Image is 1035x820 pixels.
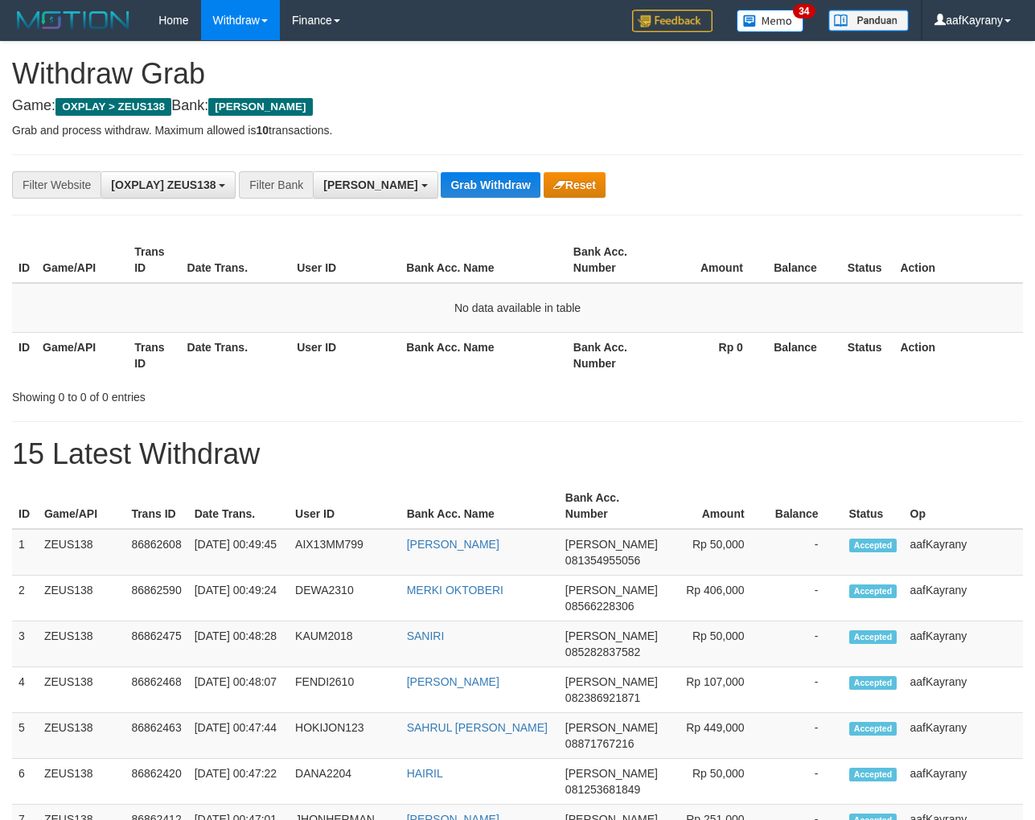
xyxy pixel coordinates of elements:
[567,237,659,283] th: Bank Acc. Number
[904,759,1024,805] td: aafKayrany
[289,759,400,805] td: DANA2204
[567,332,659,378] th: Bank Acc. Number
[664,667,769,713] td: Rp 107,000
[38,576,125,621] td: ZEUS138
[12,8,134,32] img: MOTION_logo.png
[565,600,635,613] span: Copy 08566228306 to clipboard
[38,759,125,805] td: ZEUS138
[188,529,289,576] td: [DATE] 00:49:45
[181,237,291,283] th: Date Trans.
[323,178,417,191] span: [PERSON_NAME]
[559,483,664,529] th: Bank Acc. Number
[101,171,236,199] button: [OXPLAY] ZEUS138
[658,237,767,283] th: Amount
[125,667,187,713] td: 86862468
[289,529,400,576] td: AIX13MM799
[36,237,128,283] th: Game/API
[289,621,400,667] td: KAUM2018
[407,767,443,780] a: HAIRIL
[125,713,187,759] td: 86862463
[12,171,101,199] div: Filter Website
[128,237,180,283] th: Trans ID
[12,621,38,667] td: 3
[181,332,291,378] th: Date Trans.
[12,483,38,529] th: ID
[125,621,187,667] td: 86862475
[565,646,640,658] span: Copy 085282837582 to clipboard
[544,172,606,198] button: Reset
[565,554,640,567] span: Copy 081354955056 to clipboard
[849,584,897,598] span: Accepted
[565,538,658,551] span: [PERSON_NAME]
[769,667,843,713] td: -
[188,713,289,759] td: [DATE] 00:47:44
[904,483,1024,529] th: Op
[664,483,769,529] th: Amount
[125,759,187,805] td: 86862420
[125,483,187,529] th: Trans ID
[12,438,1023,470] h1: 15 Latest Withdraw
[38,713,125,759] td: ZEUS138
[664,759,769,805] td: Rp 50,000
[769,713,843,759] td: -
[904,576,1024,621] td: aafKayrany
[290,237,400,283] th: User ID
[737,10,804,32] img: Button%20Memo.svg
[767,332,841,378] th: Balance
[841,332,894,378] th: Status
[12,576,38,621] td: 2
[289,576,400,621] td: DEWA2310
[565,767,658,780] span: [PERSON_NAME]
[188,667,289,713] td: [DATE] 00:48:07
[849,676,897,690] span: Accepted
[12,332,36,378] th: ID
[664,529,769,576] td: Rp 50,000
[407,721,548,734] a: SAHRUL [PERSON_NAME]
[565,675,658,688] span: [PERSON_NAME]
[407,584,503,597] a: MERKI OKTOBERI
[658,332,767,378] th: Rp 0
[904,667,1024,713] td: aafKayrany
[441,172,540,198] button: Grab Withdraw
[289,483,400,529] th: User ID
[400,332,567,378] th: Bank Acc. Name
[767,237,841,283] th: Balance
[769,529,843,576] td: -
[125,529,187,576] td: 86862608
[849,768,897,781] span: Accepted
[188,759,289,805] td: [DATE] 00:47:22
[55,98,171,116] span: OXPLAY > ZEUS138
[188,576,289,621] td: [DATE] 00:49:24
[12,237,36,283] th: ID
[12,98,1023,114] h4: Game: Bank:
[12,529,38,576] td: 1
[893,332,1023,378] th: Action
[12,713,38,759] td: 5
[565,584,658,597] span: [PERSON_NAME]
[12,667,38,713] td: 4
[793,4,815,18] span: 34
[400,483,559,529] th: Bank Acc. Name
[38,621,125,667] td: ZEUS138
[664,576,769,621] td: Rp 406,000
[256,124,269,137] strong: 10
[313,171,437,199] button: [PERSON_NAME]
[407,538,499,551] a: [PERSON_NAME]
[111,178,216,191] span: [OXPLAY] ZEUS138
[289,713,400,759] td: HOKIJON123
[12,383,419,405] div: Showing 0 to 0 of 0 entries
[565,691,640,704] span: Copy 082386921871 to clipboard
[38,667,125,713] td: ZEUS138
[407,629,445,642] a: SANIRI
[565,783,640,796] span: Copy 081253681849 to clipboard
[904,621,1024,667] td: aafKayrany
[12,58,1023,90] h1: Withdraw Grab
[904,529,1024,576] td: aafKayrany
[565,629,658,642] span: [PERSON_NAME]
[12,759,38,805] td: 6
[769,576,843,621] td: -
[904,713,1024,759] td: aafKayrany
[769,621,843,667] td: -
[188,483,289,529] th: Date Trans.
[38,529,125,576] td: ZEUS138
